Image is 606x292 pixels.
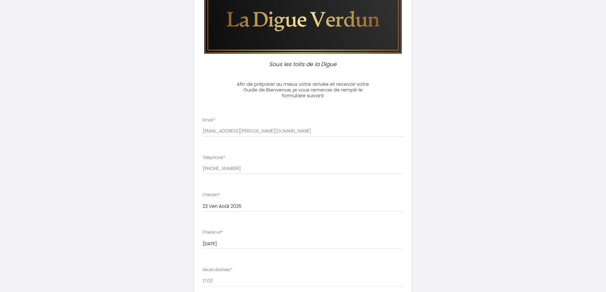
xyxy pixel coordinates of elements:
label: Heure d'arrivée [203,267,232,273]
p: Sous les toits de la Digue [235,60,371,69]
label: Téléphone [203,155,225,161]
label: Checkin [203,192,220,198]
label: Checkout [203,229,223,235]
h3: Afin de préparer au mieux votre arrivée et recevoir votre Guide de Bienvenue, je vous remercie de... [232,81,374,98]
label: Email [203,117,215,123]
